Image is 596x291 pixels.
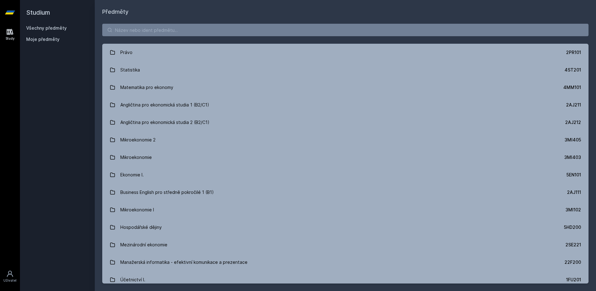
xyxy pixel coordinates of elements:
[3,278,17,283] div: Uživatel
[102,184,589,201] a: Business English pro středně pokročilé 1 (B1) 2AJ111
[120,256,248,269] div: Manažerská informatika - efektivní komunikace a prezentace
[566,102,581,108] div: 2AJ211
[566,172,581,178] div: 5EN101
[102,219,589,236] a: Hospodářské dějiny 5HD200
[120,134,156,146] div: Mikroekonomie 2
[102,149,589,166] a: Mikroekonomie 3MI403
[120,169,144,181] div: Ekonomie I.
[102,254,589,271] a: Manažerská informatika - efektivní komunikace a prezentace 22F200
[120,274,145,286] div: Účetnictví I.
[102,24,589,36] input: Název nebo ident předmětu…
[120,46,132,59] div: Právo
[565,67,581,73] div: 4ST201
[102,166,589,184] a: Ekonomie I. 5EN101
[102,201,589,219] a: Mikroekonomie I 3MI102
[120,186,214,199] div: Business English pro středně pokročilé 1 (B1)
[102,114,589,131] a: Angličtina pro ekonomická studia 2 (B2/C1) 2AJ212
[565,119,581,126] div: 2AJ212
[120,204,154,216] div: Mikroekonomie I
[102,61,589,79] a: Statistika 4ST201
[565,137,581,143] div: 3MI405
[120,239,167,251] div: Mezinárodní ekonomie
[564,154,581,160] div: 3MI403
[102,271,589,289] a: Účetnictví I. 1FU201
[563,84,581,91] div: 4MM101
[102,79,589,96] a: Matematika pro ekonomy 4MM101
[6,36,15,41] div: Study
[26,25,67,31] a: Všechny předměty
[567,189,581,195] div: 2AJ111
[566,277,581,283] div: 1FU201
[120,81,173,94] div: Matematika pro ekonomy
[102,7,589,16] h1: Předměty
[565,259,581,265] div: 22F200
[120,116,209,129] div: Angličtina pro ekonomická studia 2 (B2/C1)
[564,224,581,230] div: 5HD200
[1,25,19,44] a: Study
[102,96,589,114] a: Angličtina pro ekonomická studia 1 (B2/C1) 2AJ211
[566,49,581,56] div: 2PR101
[102,131,589,149] a: Mikroekonomie 2 3MI405
[26,36,60,42] span: Moje předměty
[102,44,589,61] a: Právo 2PR101
[102,236,589,254] a: Mezinárodní ekonomie 2SE221
[120,151,152,164] div: Mikroekonomie
[120,99,209,111] div: Angličtina pro ekonomická studia 1 (B2/C1)
[565,242,581,248] div: 2SE221
[120,64,140,76] div: Statistika
[1,267,19,286] a: Uživatel
[565,207,581,213] div: 3MI102
[120,221,162,234] div: Hospodářské dějiny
